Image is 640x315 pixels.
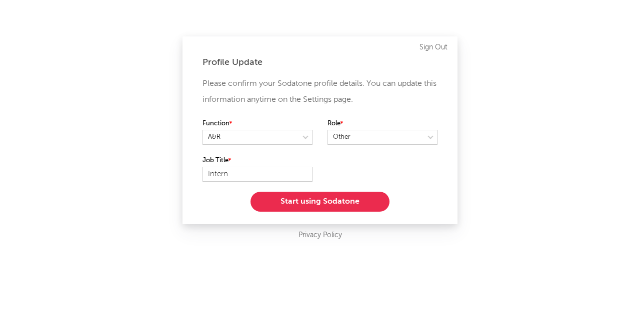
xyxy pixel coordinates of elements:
a: Sign Out [419,41,447,53]
label: Function [202,118,312,130]
p: Please confirm your Sodatone profile details. You can update this information anytime on the Sett... [202,76,437,108]
label: Job Title [202,155,312,167]
button: Start using Sodatone [250,192,389,212]
label: Role [327,118,437,130]
a: Privacy Policy [298,229,342,242]
div: Profile Update [202,56,437,68]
